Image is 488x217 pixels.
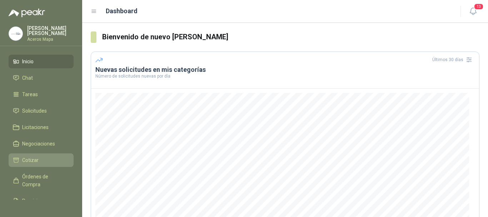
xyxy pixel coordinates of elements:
[9,9,45,17] img: Logo peakr
[9,170,74,191] a: Órdenes de Compra
[9,71,74,85] a: Chat
[9,27,23,40] img: Company Logo
[106,6,138,16] h1: Dashboard
[9,55,74,68] a: Inicio
[102,31,479,43] h3: Bienvenido de nuevo [PERSON_NAME]
[9,194,74,208] a: Remisiones
[467,5,479,18] button: 13
[95,74,475,78] p: Número de solicitudes nuevas por día
[9,153,74,167] a: Cotizar
[22,90,38,98] span: Tareas
[27,37,74,41] p: Aceros Mapa
[22,74,33,82] span: Chat
[22,156,39,164] span: Cotizar
[9,104,74,118] a: Solicitudes
[22,173,67,188] span: Órdenes de Compra
[474,3,484,10] span: 13
[95,65,475,74] h3: Nuevas solicitudes en mis categorías
[22,107,47,115] span: Solicitudes
[22,58,34,65] span: Inicio
[9,120,74,134] a: Licitaciones
[9,88,74,101] a: Tareas
[22,123,49,131] span: Licitaciones
[22,140,55,148] span: Negociaciones
[9,137,74,151] a: Negociaciones
[22,197,49,205] span: Remisiones
[27,26,74,36] p: [PERSON_NAME] [PERSON_NAME]
[432,54,475,65] div: Últimos 30 días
